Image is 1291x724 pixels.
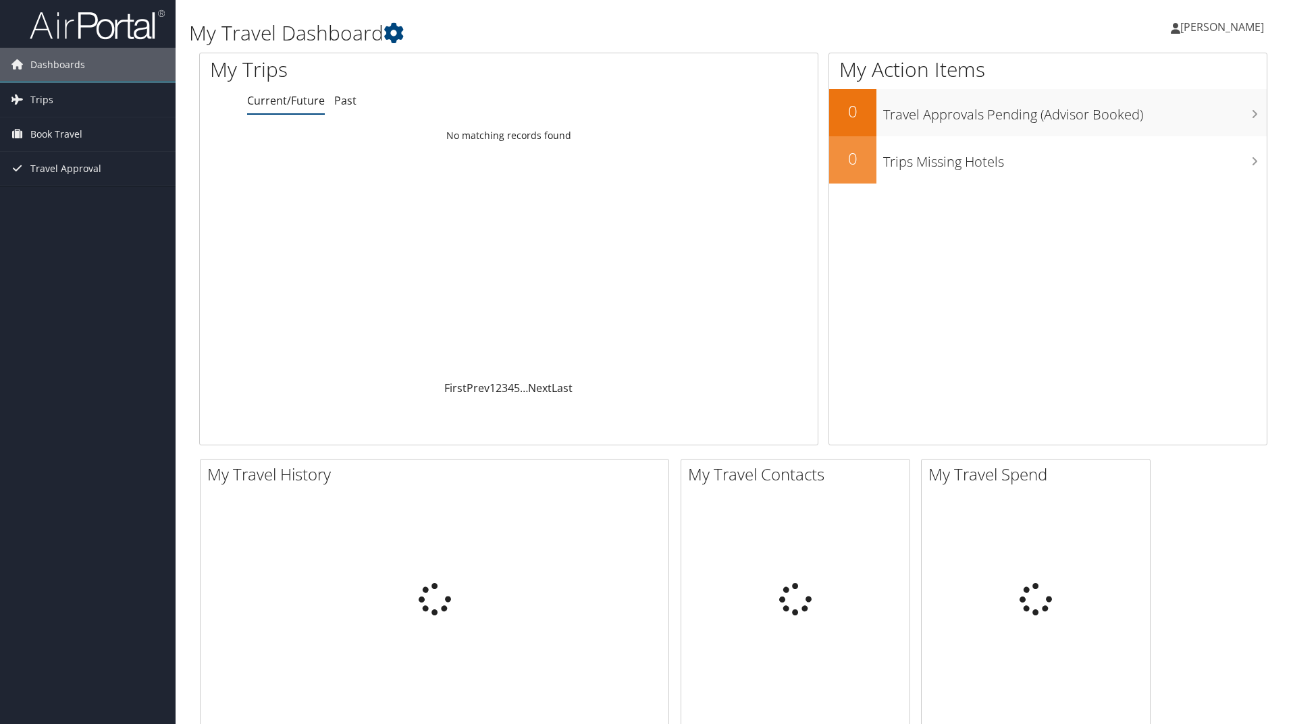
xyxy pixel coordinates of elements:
[829,100,876,123] h2: 0
[467,381,490,395] a: Prev
[30,117,82,151] span: Book Travel
[508,381,514,395] a: 4
[30,9,165,40] img: airportal-logo.png
[30,152,101,186] span: Travel Approval
[496,381,502,395] a: 2
[829,55,1267,84] h1: My Action Items
[502,381,508,395] a: 3
[207,463,668,486] h2: My Travel History
[189,19,915,47] h1: My Travel Dashboard
[528,381,552,395] a: Next
[520,381,528,395] span: …
[552,381,573,395] a: Last
[247,93,325,108] a: Current/Future
[829,136,1267,184] a: 0Trips Missing Hotels
[688,463,910,486] h2: My Travel Contacts
[1180,20,1264,34] span: [PERSON_NAME]
[200,123,818,148] td: No matching records found
[1171,7,1277,47] a: [PERSON_NAME]
[883,146,1267,171] h3: Trips Missing Hotels
[30,48,85,82] span: Dashboards
[928,463,1150,486] h2: My Travel Spend
[444,381,467,395] a: First
[210,55,550,84] h1: My Trips
[334,93,357,108] a: Past
[883,99,1267,124] h3: Travel Approvals Pending (Advisor Booked)
[30,83,53,117] span: Trips
[514,381,520,395] a: 5
[829,89,1267,136] a: 0Travel Approvals Pending (Advisor Booked)
[490,381,496,395] a: 1
[829,147,876,170] h2: 0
